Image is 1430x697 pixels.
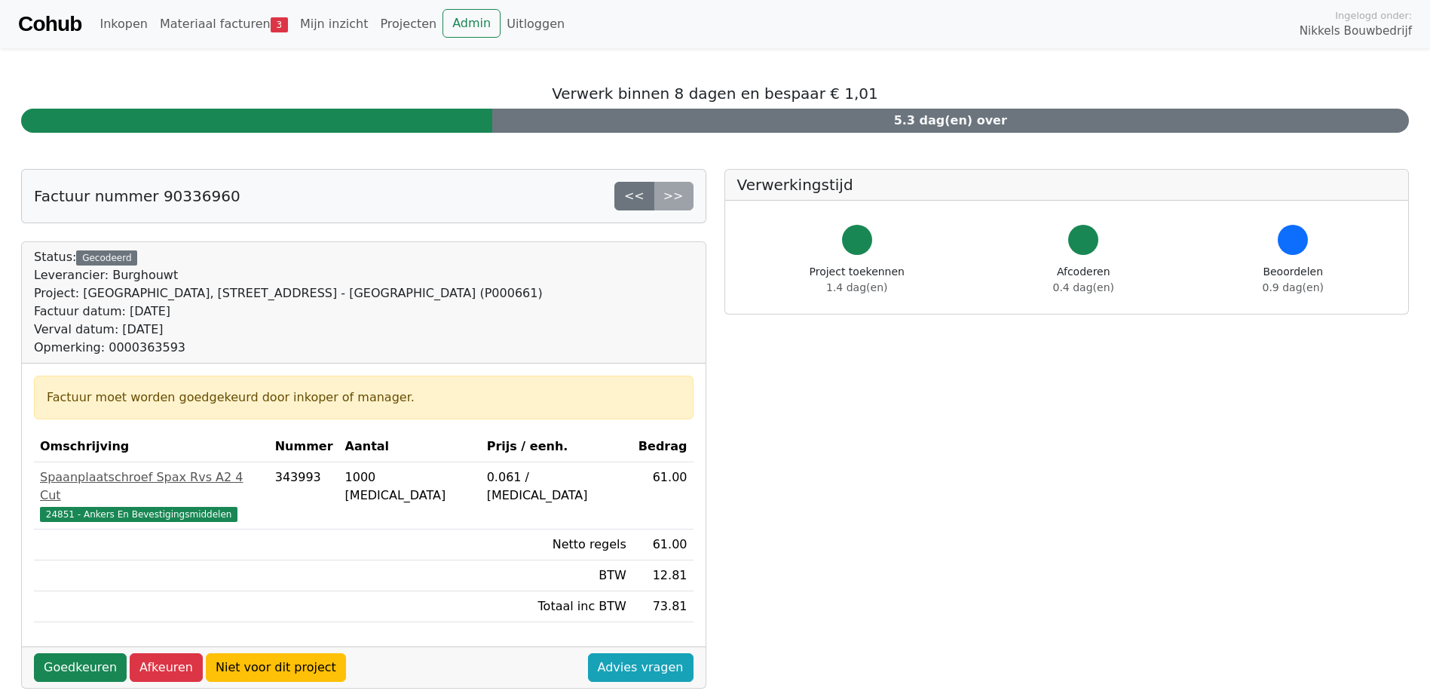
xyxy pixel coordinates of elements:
a: Spaanplaatschroef Spax Rvs A2 4 Cut24851 - Ankers En Bevestigingsmiddelen [40,468,263,523]
a: Advies vragen [588,653,694,682]
div: Opmerking: 0000363593 [34,339,543,357]
a: Afkeuren [130,653,203,682]
span: 0.4 dag(en) [1053,281,1114,293]
th: Aantal [339,431,481,462]
a: Goedkeuren [34,653,127,682]
th: Nummer [269,431,339,462]
a: Materiaal facturen3 [154,9,294,39]
h5: Verwerk binnen 8 dagen en bespaar € 1,01 [21,84,1409,103]
a: << [614,182,654,210]
td: Totaal inc BTW [481,591,632,622]
div: Leverancier: Burghouwt [34,266,543,284]
a: Uitloggen [501,9,571,39]
span: Ingelogd onder: [1335,8,1412,23]
a: Inkopen [93,9,153,39]
div: Project: [GEOGRAPHIC_DATA], [STREET_ADDRESS] - [GEOGRAPHIC_DATA] (P000661) [34,284,543,302]
div: Factuur datum: [DATE] [34,302,543,321]
td: 61.00 [632,462,694,530]
td: 61.00 [632,530,694,560]
h5: Factuur nummer 90336960 [34,187,240,205]
td: 73.81 [632,591,694,622]
div: Gecodeerd [76,250,137,266]
div: Spaanplaatschroef Spax Rvs A2 4 Cut [40,468,263,505]
div: Beoordelen [1263,264,1324,296]
a: Cohub [18,6,81,42]
th: Omschrijving [34,431,269,462]
h5: Verwerkingstijd [737,176,1397,194]
td: BTW [481,560,632,591]
div: Afcoderen [1053,264,1114,296]
a: Mijn inzicht [294,9,375,39]
span: 1.4 dag(en) [826,281,887,293]
a: Admin [442,9,501,38]
div: 5.3 dag(en) over [492,109,1409,133]
td: Netto regels [481,530,632,560]
span: Nikkels Bouwbedrijf [1300,23,1412,40]
div: 1000 [MEDICAL_DATA] [345,468,475,505]
div: Verval datum: [DATE] [34,321,543,339]
a: Projecten [374,9,442,39]
div: Factuur moet worden goedgekeurd door inkoper of manager. [47,388,681,407]
td: 12.81 [632,560,694,591]
td: 343993 [269,462,339,530]
th: Bedrag [632,431,694,462]
span: 24851 - Ankers En Bevestigingsmiddelen [40,507,237,522]
span: 3 [271,17,288,32]
div: 0.061 / [MEDICAL_DATA] [487,468,626,505]
a: Niet voor dit project [206,653,346,682]
th: Prijs / eenh. [481,431,632,462]
div: Project toekennen [810,264,905,296]
div: Status: [34,248,543,357]
span: 0.9 dag(en) [1263,281,1324,293]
